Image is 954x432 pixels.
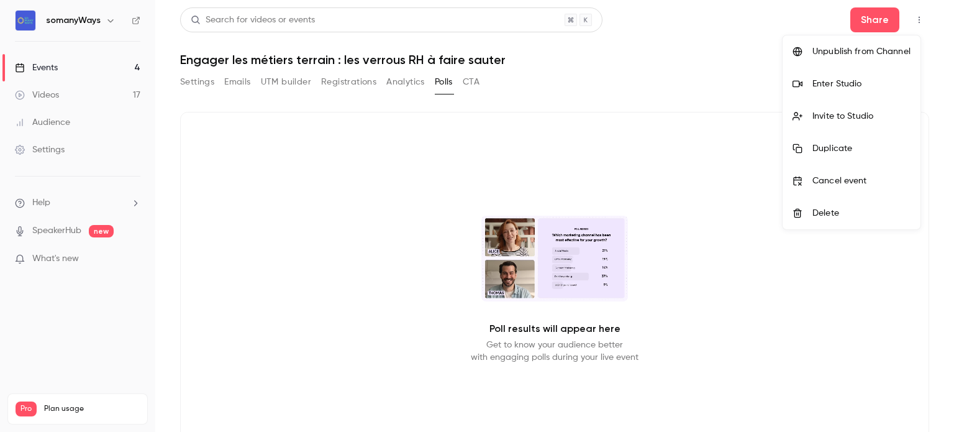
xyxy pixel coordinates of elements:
[812,207,911,219] div: Delete
[812,142,911,155] div: Duplicate
[812,175,911,187] div: Cancel event
[812,78,911,90] div: Enter Studio
[812,45,911,58] div: Unpublish from Channel
[812,110,911,122] div: Invite to Studio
